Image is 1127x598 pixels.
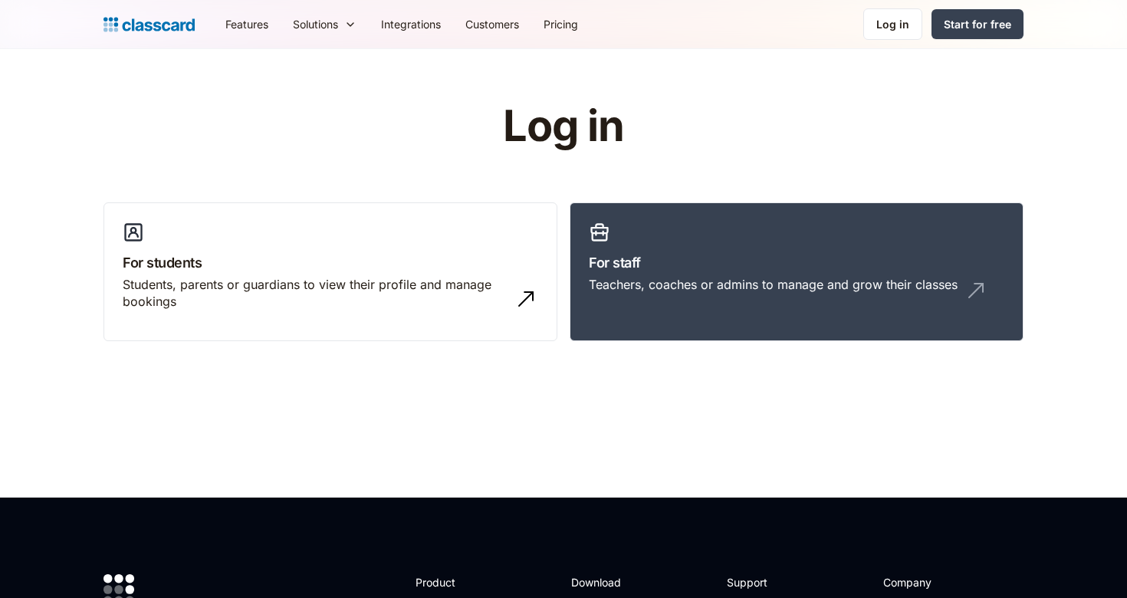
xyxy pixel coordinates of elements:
[863,8,922,40] a: Log in
[589,276,958,293] div: Teachers, coaches or admins to manage and grow their classes
[281,7,369,41] div: Solutions
[416,574,498,590] h2: Product
[293,16,338,32] div: Solutions
[589,252,1004,273] h3: For staff
[320,103,807,150] h1: Log in
[944,16,1011,32] div: Start for free
[123,276,508,310] div: Students, parents or guardians to view their profile and manage bookings
[453,7,531,41] a: Customers
[932,9,1024,39] a: Start for free
[123,252,538,273] h3: For students
[727,574,789,590] h2: Support
[570,202,1024,342] a: For staffTeachers, coaches or admins to manage and grow their classes
[876,16,909,32] div: Log in
[103,202,557,342] a: For studentsStudents, parents or guardians to view their profile and manage bookings
[213,7,281,41] a: Features
[369,7,453,41] a: Integrations
[883,574,985,590] h2: Company
[103,14,195,35] a: home
[531,7,590,41] a: Pricing
[571,574,634,590] h2: Download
